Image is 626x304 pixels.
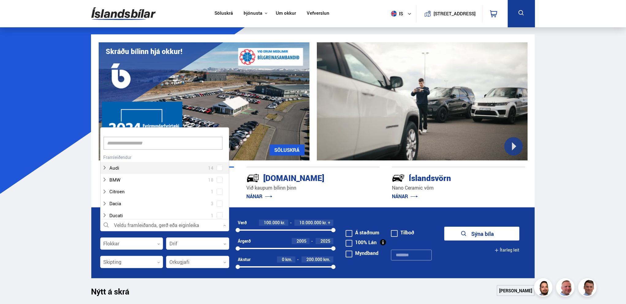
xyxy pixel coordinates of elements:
button: is [389,5,416,23]
span: 1 [211,211,214,220]
a: SÖLUSKRÁ [270,144,305,156]
div: Íslandsvörn [392,172,503,183]
button: [STREET_ADDRESS] [436,11,473,16]
img: FbJEzSuNWCJXmdc-.webp [579,279,598,298]
label: Myndband [346,251,378,256]
a: Söluskrá [214,10,233,17]
img: G0Ugv5HjCgRt.svg [91,4,156,24]
div: Akstur [238,257,251,262]
div: [DOMAIN_NAME] [246,172,358,183]
label: 100% Lán [346,240,377,245]
a: [STREET_ADDRESS] [419,5,479,22]
span: 18 [208,175,214,184]
span: km. [323,257,330,262]
span: 100.000 [264,220,280,225]
h1: Skráðu bílinn hjá okkur! [106,47,183,56]
a: Vefverslun [307,10,329,17]
h1: Nýtt á skrá [91,287,140,300]
a: [PERSON_NAME] [497,285,535,296]
span: is [389,11,404,17]
img: svg+xml;base64,PHN2ZyB4bWxucz0iaHR0cDovL3d3dy53My5vcmcvMjAwMC9zdmciIHdpZHRoPSI1MTIiIGhlaWdodD0iNT... [391,11,397,17]
div: Árgerð [238,239,251,244]
div: Verð [238,220,247,225]
label: Á staðnum [346,230,379,235]
span: 10.000.000 [299,220,321,225]
span: 200.000 [306,256,322,262]
label: Tilboð [391,230,414,235]
span: + [328,220,330,225]
button: Ítarleg leit [495,243,519,257]
a: NÁNAR [246,193,272,200]
button: Þjónusta [244,10,262,16]
img: eKx6w-_Home_640_.png [99,42,309,160]
span: 1 [211,187,214,196]
a: NÁNAR [392,193,418,200]
button: Sýna bíla [444,227,519,241]
img: nhp88E3Fdnt1Opn2.png [535,279,553,298]
span: 14 [208,164,214,172]
p: Nano Ceramic vörn [392,184,525,191]
span: 2005 [297,238,306,244]
a: Um okkur [276,10,296,17]
span: 2025 [321,238,330,244]
img: siFngHWaQ9KaOqBr.png [557,279,575,298]
span: km. [285,257,292,262]
img: tr5P-W3DuiFaO7aO.svg [246,171,259,184]
span: 0 [282,256,284,262]
p: Við kaupum bílinn þinn [246,184,380,191]
span: 3 [211,199,214,208]
img: -Svtn6bYgwAsiwNX.svg [392,171,405,184]
span: kr. [322,220,327,225]
span: kr. [281,220,285,225]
